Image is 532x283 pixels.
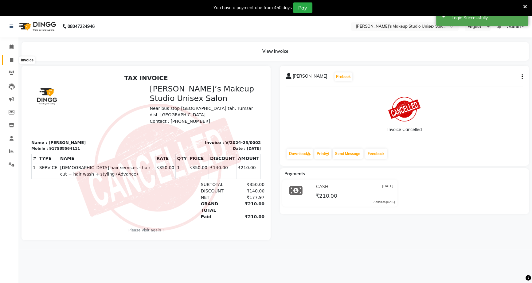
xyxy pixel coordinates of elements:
div: ₹140.00 [203,116,237,122]
span: CASH [316,184,328,190]
div: ₹210.00 [203,129,237,142]
img: logo [16,18,58,35]
p: Please visit again ! [4,156,233,161]
div: You have a payment due from 450 days [213,5,292,11]
button: Pay [293,2,312,13]
td: 1 [4,91,10,107]
h2: TAX INVOICE [4,2,233,10]
b: 08047224946 [68,18,95,35]
div: ₹177.97 [203,122,237,129]
img: cancelled-stamp.png [47,32,213,159]
span: [DEMOGRAPHIC_DATA] hair services - hair cut + hair wash + styling (Advance) [33,93,126,106]
div: Added on [DATE] [374,200,395,204]
button: Prebook [334,72,352,81]
th: NAME [31,82,127,91]
a: Feedback [365,149,387,159]
th: # [4,82,10,91]
div: Login Successfully. [452,15,524,21]
h3: [PERSON_NAME]’s Makeup Studio Unisex Salon [122,12,233,31]
div: ₹210.00 [203,142,237,148]
button: Send Message [333,149,363,159]
span: ₹210.00 [316,192,337,201]
a: Download [287,149,313,159]
th: AMOUNT [209,82,233,91]
td: ₹210.00 [209,91,233,107]
td: SERVICE [10,91,31,107]
div: 917588564111 [22,74,52,79]
div: View Invoice [22,42,529,61]
a: Print [314,149,331,159]
p: Name : [PERSON_NAME] [4,68,115,74]
div: [DATE] [219,74,233,79]
span: [PERSON_NAME] [293,73,327,82]
th: TYPE [10,82,31,91]
div: Mobile : [4,74,20,79]
span: Payments [284,171,305,176]
div: ₹350.00 [203,110,237,116]
span: [DATE] [382,184,393,190]
div: Invoice [19,56,35,64]
span: Admin [507,23,520,30]
div: Invoice Cancelled [387,126,422,133]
